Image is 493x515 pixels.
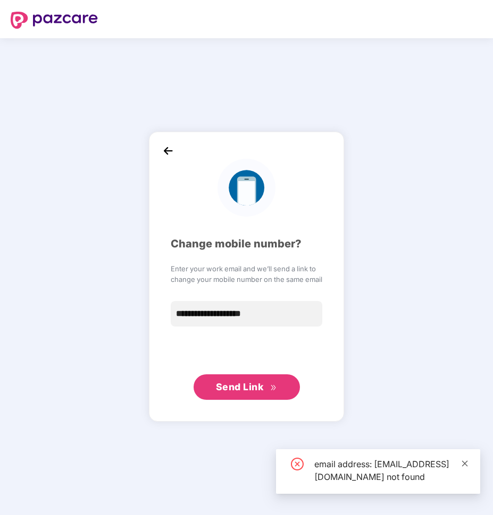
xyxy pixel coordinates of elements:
[171,274,322,285] span: change your mobile number on the same email
[461,460,469,467] span: close
[160,143,176,159] img: back_icon
[314,458,467,483] div: email address: [EMAIL_ADDRESS][DOMAIN_NAME] not found
[218,159,275,217] img: logo
[171,236,322,252] div: Change mobile number?
[171,263,322,274] span: Enter your work email and we’ll send a link to
[291,458,304,470] span: close-circle
[270,384,277,391] span: double-right
[11,12,98,29] img: logo
[216,381,264,392] span: Send Link
[194,374,300,400] button: Send Linkdouble-right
